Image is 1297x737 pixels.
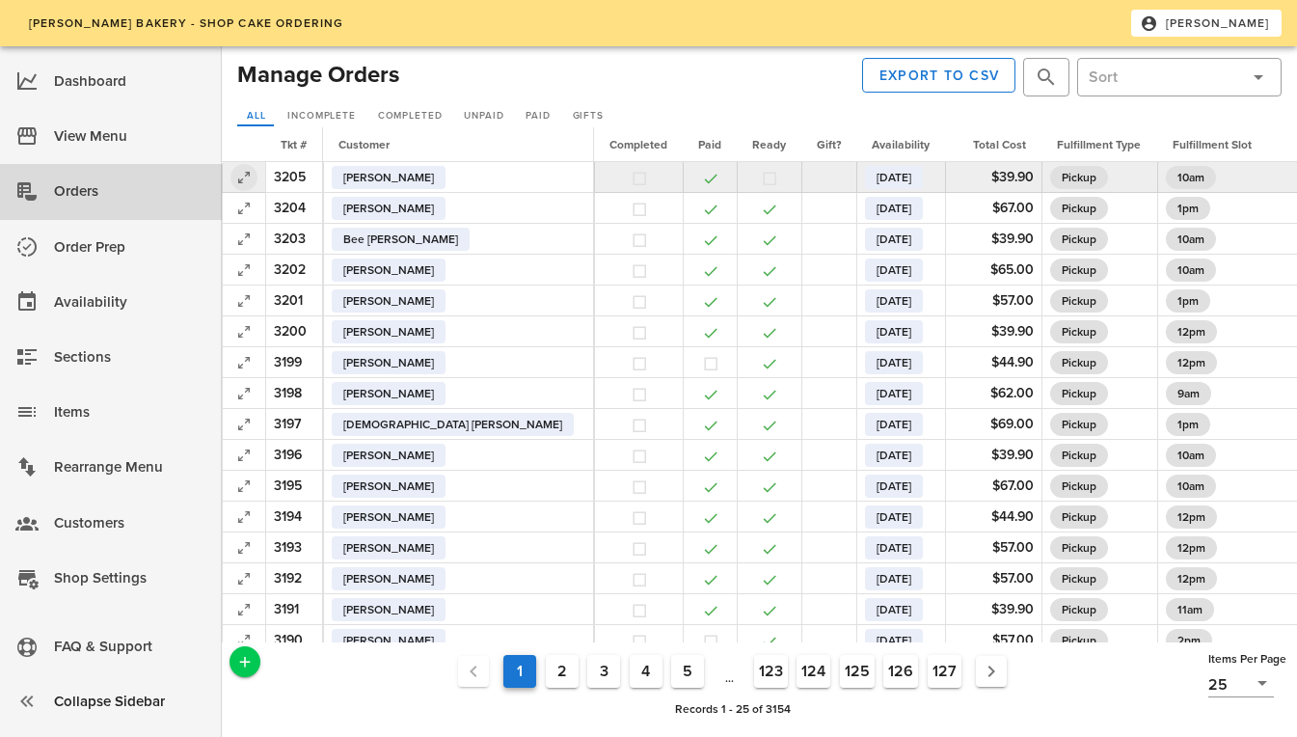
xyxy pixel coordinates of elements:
span: [DATE] [877,505,911,529]
div: Rearrange Menu [54,451,206,483]
span: [DATE] [877,567,911,590]
nav: Pagination Navigation [264,650,1201,693]
span: Gifts [572,110,604,122]
button: Expand Record [230,442,257,469]
button: Expand Record [230,226,257,253]
span: Completed [609,138,667,151]
div: Hit Enter to search [1023,58,1069,96]
span: 10am [1177,475,1204,498]
td: $39.90 [945,594,1041,625]
span: 11am [1177,598,1202,621]
button: Goto Page 124 [797,655,830,688]
span: [DEMOGRAPHIC_DATA] [PERSON_NAME] [343,413,562,436]
span: 10am [1177,228,1204,251]
div: View Menu [54,121,206,152]
span: Paid [698,138,721,151]
button: Expand Record [230,349,257,376]
button: Expand Record [230,473,257,500]
button: prepend icon [1035,66,1058,89]
td: $39.90 [945,440,1041,471]
th: Fulfillment Type [1041,127,1157,162]
button: Next page [976,656,1007,687]
td: 3197 [265,409,323,440]
span: [DATE] [877,444,911,467]
button: Expand Record [230,164,257,191]
td: 3192 [265,563,323,594]
span: ... [714,656,744,687]
div: Order Prep [54,232,206,263]
div: FAQ & Support [54,631,206,663]
button: Expand Record [230,596,257,623]
span: [PERSON_NAME] [343,444,434,467]
span: [DATE] [877,289,911,313]
td: $44.90 [945,502,1041,532]
span: Tkt # [281,138,307,151]
span: [PERSON_NAME] [343,351,434,374]
td: $65.00 [945,255,1041,286]
td: 3205 [265,162,323,193]
span: Pickup [1062,166,1096,189]
button: Goto Page 125 [840,655,875,688]
div: 25 [1208,676,1228,694]
span: 12pm [1177,505,1205,529]
td: 3203 [265,224,323,255]
span: Completed [377,110,443,122]
button: Goto Page 3 [587,655,620,688]
span: Pickup [1062,444,1096,467]
span: 2pm [1177,629,1201,652]
button: Goto Page 5 [671,655,704,688]
button: Expand Record [230,257,257,284]
span: [DATE] [877,382,911,405]
span: [DATE] [877,166,911,189]
span: 1pm [1177,289,1199,313]
td: 3196 [265,440,323,471]
td: $57.00 [945,563,1041,594]
span: [DATE] [877,413,911,436]
span: 12pm [1177,567,1205,590]
span: Availability [872,138,930,151]
span: Pickup [1062,536,1096,560]
td: 3195 [265,471,323,502]
span: [PERSON_NAME] [343,382,434,405]
td: $39.90 [945,224,1041,255]
button: Expand Record [230,380,257,407]
span: Pickup [1062,629,1096,652]
td: 3200 [265,316,323,347]
a: [PERSON_NAME] Bakery - Shop Cake Ordering [15,10,356,37]
span: Pickup [1062,320,1096,343]
span: [DATE] [877,598,911,621]
span: [PERSON_NAME] Bakery - Shop Cake Ordering [27,16,343,30]
span: [DATE] [877,228,911,251]
span: [PERSON_NAME] [343,567,434,590]
span: All [246,110,266,122]
span: [DATE] [877,320,911,343]
span: [PERSON_NAME] [343,475,434,498]
button: Expand Record [230,318,257,345]
span: [PERSON_NAME] [343,166,434,189]
span: 10am [1177,259,1204,282]
th: Tkt # [265,127,323,162]
div: Items [54,396,206,428]
td: 3194 [265,502,323,532]
span: [PERSON_NAME] [1144,14,1270,32]
td: 3193 [265,532,323,563]
td: $62.00 [945,378,1041,409]
span: Gift? [817,138,841,151]
span: [PERSON_NAME] [343,197,434,220]
td: $57.00 [945,286,1041,316]
span: Incomplete [286,110,356,122]
td: 3199 [265,347,323,378]
span: [PERSON_NAME] [343,320,434,343]
button: Goto Page 123 [754,655,788,688]
div: Sections [54,341,206,373]
th: Completed [594,127,683,162]
button: [PERSON_NAME] [1131,10,1282,37]
span: 12pm [1177,351,1205,374]
span: [PERSON_NAME] [343,505,434,529]
button: Add a New Record [230,646,260,677]
a: Paid [517,107,559,126]
div: Shop Settings [54,562,206,594]
span: [DATE] [877,475,911,498]
a: Unpaid [455,107,513,126]
button: Expand Record [230,195,257,222]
